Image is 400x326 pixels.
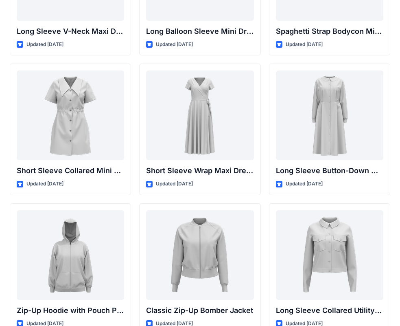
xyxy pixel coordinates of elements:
a: Zip-Up Hoodie with Pouch Pockets [17,210,124,300]
a: Classic Zip-Up Bomber Jacket [146,210,254,300]
p: Updated [DATE] [286,180,323,188]
a: Short Sleeve Wrap Maxi Dress [146,70,254,160]
p: Updated [DATE] [286,40,323,49]
p: Long Sleeve V-Neck Maxi Dress with Twisted Detail [17,26,124,37]
p: Short Sleeve Wrap Maxi Dress [146,165,254,176]
a: Long Sleeve Button-Down Midi Dress [276,70,383,160]
p: Updated [DATE] [26,180,63,188]
p: Short Sleeve Collared Mini Dress with Drawstring Waist [17,165,124,176]
p: Updated [DATE] [26,40,63,49]
p: Long Balloon Sleeve Mini Dress [146,26,254,37]
p: Classic Zip-Up Bomber Jacket [146,305,254,316]
p: Updated [DATE] [156,180,193,188]
p: Long Sleeve Collared Utility Jacket [276,305,383,316]
p: Spaghetti Strap Bodycon Mini Dress with Bust Detail [276,26,383,37]
p: Updated [DATE] [156,40,193,49]
p: Zip-Up Hoodie with Pouch Pockets [17,305,124,316]
a: Short Sleeve Collared Mini Dress with Drawstring Waist [17,70,124,160]
p: Long Sleeve Button-Down Midi Dress [276,165,383,176]
a: Long Sleeve Collared Utility Jacket [276,210,383,300]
